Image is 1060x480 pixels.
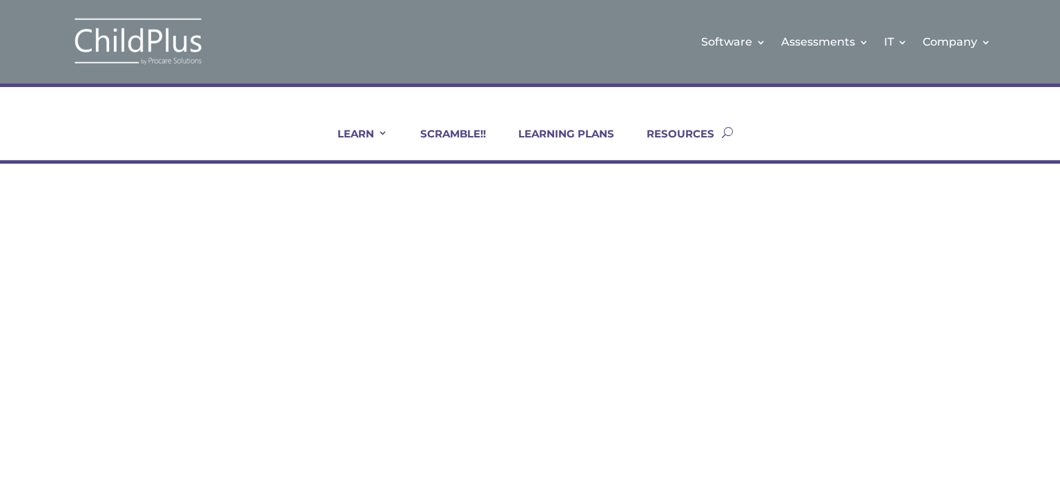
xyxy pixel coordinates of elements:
a: Assessments [781,14,869,70]
a: IT [884,14,907,70]
a: LEARNING PLANS [501,127,614,160]
a: LEARN [320,127,388,160]
a: Software [701,14,766,70]
a: RESOURCES [629,127,714,160]
a: Company [923,14,991,70]
a: SCRAMBLE!! [403,127,486,160]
